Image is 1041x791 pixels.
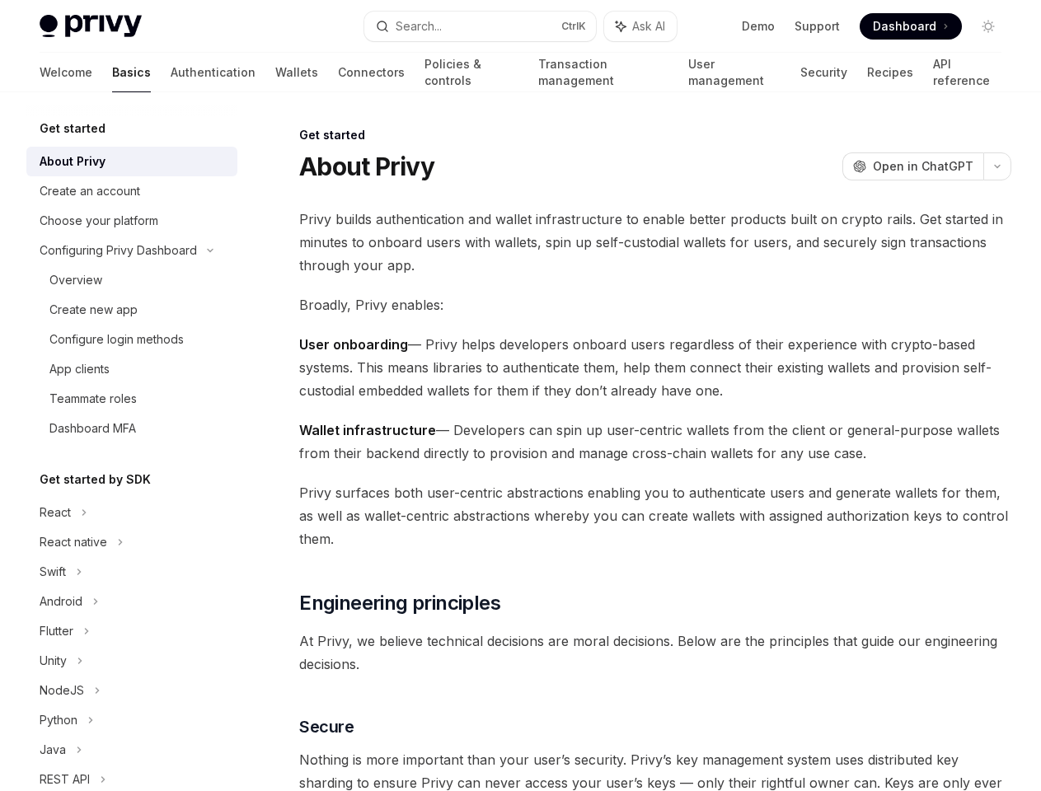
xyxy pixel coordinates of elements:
div: Create new app [49,300,138,320]
a: Security [800,53,847,92]
strong: User onboarding [299,336,408,353]
span: At Privy, we believe technical decisions are moral decisions. Below are the principles that guide... [299,630,1011,676]
span: Privy surfaces both user-centric abstractions enabling you to authenticate users and generate wal... [299,481,1011,550]
a: Basics [112,53,151,92]
div: Java [40,740,66,760]
span: Ctrl K [561,20,586,33]
a: Recipes [867,53,913,92]
a: Dashboard MFA [26,414,237,443]
div: Get started [299,127,1011,143]
div: App clients [49,359,110,379]
a: Dashboard [860,13,962,40]
h5: Get started by SDK [40,470,151,489]
a: Welcome [40,53,92,92]
button: Open in ChatGPT [842,152,983,180]
div: Python [40,710,77,730]
a: About Privy [26,147,237,176]
span: Open in ChatGPT [873,158,973,175]
a: Create an account [26,176,237,206]
div: Create an account [40,181,140,201]
div: Dashboard MFA [49,419,136,438]
a: Overview [26,265,237,295]
div: Search... [396,16,442,36]
h1: About Privy [299,152,434,181]
span: Secure [299,715,354,738]
a: API reference [933,53,1001,92]
div: About Privy [40,152,106,171]
a: Authentication [171,53,256,92]
div: Android [40,592,82,611]
a: Choose your platform [26,206,237,236]
span: Dashboard [873,18,936,35]
button: Search...CtrlK [364,12,595,41]
a: Support [795,18,840,35]
a: Create new app [26,295,237,325]
strong: Wallet infrastructure [299,422,436,438]
a: Wallets [275,53,318,92]
a: Teammate roles [26,384,237,414]
button: Ask AI [604,12,677,41]
div: Swift [40,562,66,582]
div: REST API [40,770,90,789]
h5: Get started [40,119,106,138]
img: light logo [40,15,142,38]
div: React [40,503,71,522]
span: — Privy helps developers onboard users regardless of their experience with crypto-based systems. ... [299,333,1011,402]
span: Engineering principles [299,590,500,616]
div: NodeJS [40,681,84,700]
div: Overview [49,270,102,290]
span: Broadly, Privy enables: [299,293,1011,316]
div: React native [40,532,107,552]
a: User management [688,53,781,92]
a: Connectors [338,53,405,92]
span: Privy builds authentication and wallet infrastructure to enable better products built on crypto r... [299,208,1011,277]
div: Teammate roles [49,389,137,409]
span: — Developers can spin up user-centric wallets from the client or general-purpose wallets from the... [299,419,1011,465]
a: Transaction management [538,53,668,92]
div: Choose your platform [40,211,158,231]
div: Unity [40,651,67,671]
div: Flutter [40,621,73,641]
a: Demo [742,18,775,35]
a: Configure login methods [26,325,237,354]
span: Ask AI [632,18,665,35]
div: Configuring Privy Dashboard [40,241,197,260]
a: Policies & controls [424,53,518,92]
a: App clients [26,354,237,384]
div: Configure login methods [49,330,184,349]
button: Toggle dark mode [975,13,1001,40]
